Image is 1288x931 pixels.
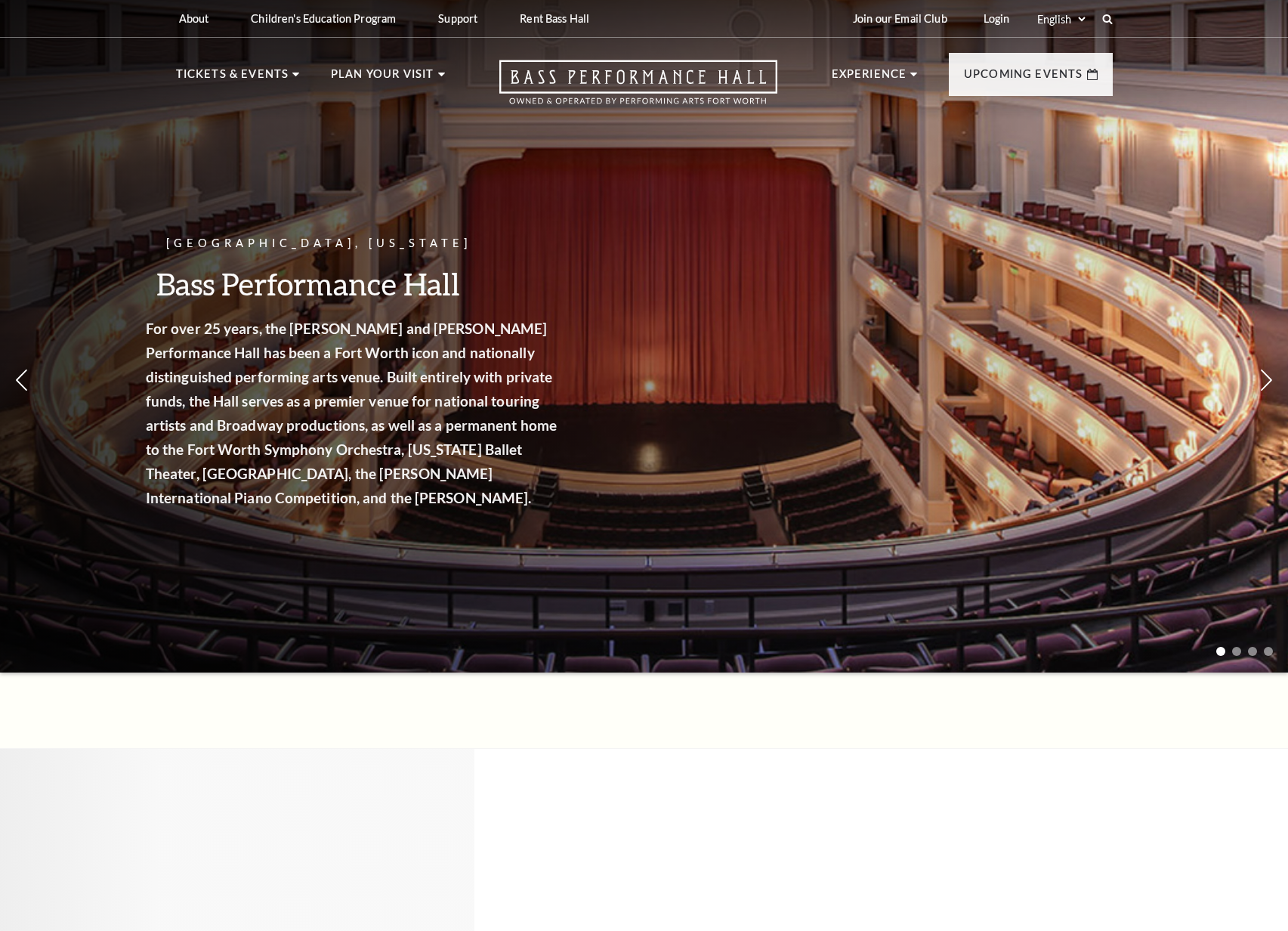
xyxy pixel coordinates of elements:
p: [GEOGRAPHIC_DATA], [US_STATE] [170,234,585,253]
p: Tickets & Events [176,65,289,92]
p: Rent Bass Hall [520,12,589,25]
h3: Bass Performance Hall [170,264,585,303]
strong: For over 25 years, the [PERSON_NAME] and [PERSON_NAME] Performance Hall has been a Fort Worth ico... [170,320,581,506]
p: Support [438,12,477,25]
p: Experience [832,65,907,92]
select: Select: [1034,12,1088,26]
p: Upcoming Events [964,65,1083,92]
p: About [179,12,209,25]
p: Plan Your Visit [331,65,434,92]
p: Children's Education Program [251,12,396,25]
